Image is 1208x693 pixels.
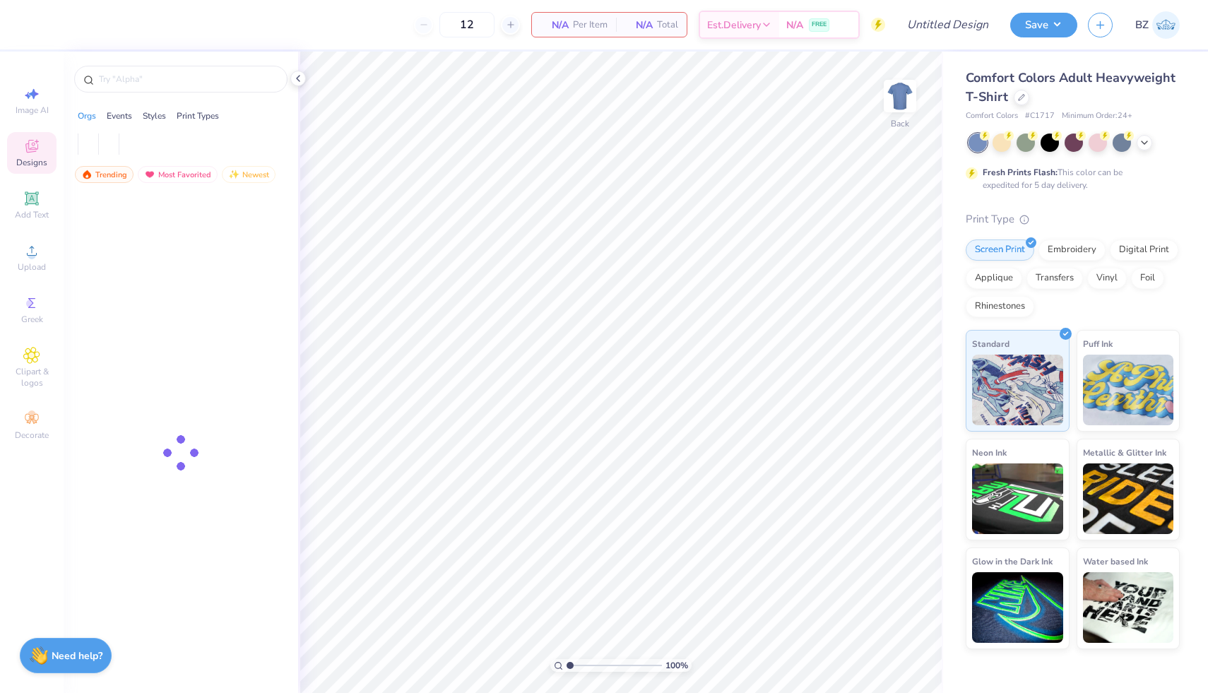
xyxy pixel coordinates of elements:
span: Decorate [15,430,49,441]
div: Back [891,117,909,130]
span: Per Item [573,18,608,32]
div: Events [107,109,132,122]
a: BZ [1135,11,1180,39]
div: Foil [1131,268,1164,289]
div: Rhinestones [966,296,1034,317]
span: Puff Ink [1083,336,1113,351]
div: Embroidery [1038,239,1106,261]
strong: Need help? [52,649,102,663]
img: Neon Ink [972,463,1063,534]
div: Vinyl [1087,268,1127,289]
img: Newest.gif [228,170,239,179]
span: Comfort Colors [966,110,1018,122]
div: Print Types [177,109,219,122]
strong: Fresh Prints Flash: [983,167,1058,178]
span: # C1717 [1025,110,1055,122]
span: Upload [18,261,46,273]
div: Transfers [1026,268,1083,289]
span: 100 % [665,659,688,672]
span: Add Text [15,209,49,220]
input: – – [439,12,495,37]
span: Clipart & logos [7,366,57,389]
span: Metallic & Glitter Ink [1083,445,1166,460]
img: Back [886,82,914,110]
span: Est. Delivery [707,18,761,32]
div: Trending [75,166,134,183]
div: Newest [222,166,276,183]
span: Image AI [16,105,49,116]
div: Styles [143,109,166,122]
input: Try "Alpha" [97,72,278,86]
span: Designs [16,157,47,168]
span: Standard [972,336,1009,351]
img: Glow in the Dark Ink [972,572,1063,643]
img: most_fav.gif [144,170,155,179]
img: Metallic & Glitter Ink [1083,463,1174,534]
img: Standard [972,355,1063,425]
div: Orgs [78,109,96,122]
div: Most Favorited [138,166,218,183]
input: Untitled Design [896,11,1000,39]
div: Applique [966,268,1022,289]
span: Minimum Order: 24 + [1062,110,1132,122]
span: N/A [786,18,803,32]
span: BZ [1135,17,1149,33]
button: Save [1010,13,1077,37]
span: Neon Ink [972,445,1007,460]
div: Print Type [966,211,1180,227]
span: N/A [540,18,569,32]
span: Glow in the Dark Ink [972,554,1053,569]
img: Water based Ink [1083,572,1174,643]
img: Bella Zollo [1152,11,1180,39]
span: Water based Ink [1083,554,1148,569]
span: Comfort Colors Adult Heavyweight T-Shirt [966,69,1176,105]
img: trending.gif [81,170,93,179]
img: Puff Ink [1083,355,1174,425]
div: Digital Print [1110,239,1178,261]
span: FREE [812,20,827,30]
div: Screen Print [966,239,1034,261]
span: N/A [624,18,653,32]
span: Greek [21,314,43,325]
span: Total [657,18,678,32]
div: This color can be expedited for 5 day delivery. [983,166,1156,191]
